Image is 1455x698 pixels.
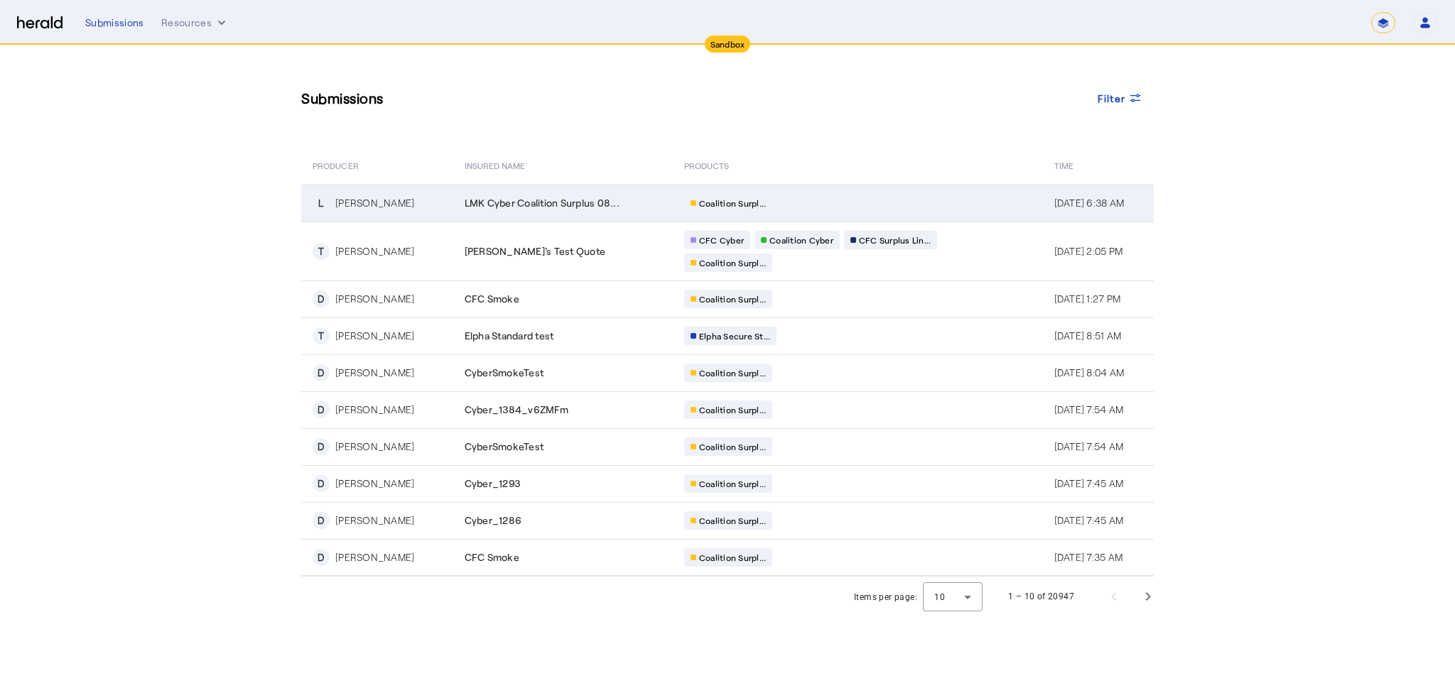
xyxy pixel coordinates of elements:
[465,476,521,491] span: Cyber_1293
[301,88,384,108] h3: Submissions
[313,401,330,418] div: D
[699,404,767,415] span: Coalition Surpl...
[699,478,767,489] span: Coalition Surpl...
[465,158,526,172] span: Insured Name
[335,513,414,528] div: [PERSON_NAME]
[85,16,144,30] div: Submissions
[465,513,522,528] span: Cyber_1286
[313,195,330,212] div: L
[699,330,771,342] span: Elpha Secure St...
[335,550,414,565] div: [PERSON_NAME]
[1054,514,1124,526] span: [DATE] 7:45 AM
[161,16,229,30] button: Resources dropdown menu
[1054,477,1124,489] span: [DATE] 7:45 AM
[699,367,767,378] span: Coalition Surpl...
[313,512,330,529] div: D
[335,366,414,380] div: [PERSON_NAME]
[465,403,568,417] span: Cyber_1384_v6ZMFm
[335,476,414,491] div: [PERSON_NAME]
[699,515,767,526] span: Coalition Surpl...
[301,145,1154,577] table: Table view of all submissions by your platform
[769,234,833,246] span: Coalition Cyber
[699,293,767,305] span: Coalition Surpl...
[1086,85,1154,111] button: Filter
[1054,403,1124,415] span: [DATE] 7:54 AM
[335,244,414,258] div: [PERSON_NAME]
[1008,589,1074,604] div: 1 – 10 of 20947
[684,158,730,172] span: PRODUCTS
[1054,293,1121,305] span: [DATE] 1:27 PM
[335,292,414,306] div: [PERSON_NAME]
[335,329,414,343] div: [PERSON_NAME]
[699,257,767,268] span: Coalition Surpl...
[699,552,767,563] span: Coalition Surpl...
[313,438,330,455] div: D
[1098,91,1126,106] span: Filter
[465,329,554,343] span: Elpha Standard test
[705,36,751,53] div: Sandbox
[313,327,330,344] div: T
[465,292,519,306] span: CFC Smoke
[1054,197,1125,209] span: [DATE] 6:38 AM
[313,243,330,260] div: T
[1054,551,1123,563] span: [DATE] 7:35 AM
[313,475,330,492] div: D
[699,441,767,452] span: Coalition Surpl...
[335,440,414,454] div: [PERSON_NAME]
[465,366,544,380] span: CyberSmokeTest
[465,550,519,565] span: CFC Smoke
[1054,440,1124,452] span: [DATE] 7:54 AM
[1131,579,1165,614] button: Next page
[313,549,330,566] div: D
[17,16,63,30] img: Herald Logo
[854,590,917,604] div: Items per page:
[335,403,414,417] div: [PERSON_NAME]
[1054,366,1125,378] span: [DATE] 8:04 AM
[1054,329,1122,342] span: [DATE] 8:51 AM
[465,440,544,454] span: CyberSmokeTest
[1054,158,1073,172] span: Time
[1054,245,1123,257] span: [DATE] 2:05 PM
[313,364,330,381] div: D
[699,197,767,209] span: Coalition Surpl...
[313,290,330,307] div: D
[699,234,744,246] span: CFC Cyber
[335,196,414,210] div: [PERSON_NAME]
[313,158,359,172] span: PRODUCER
[465,244,606,258] span: [PERSON_NAME]'s Test Quote
[859,234,931,246] span: CFC Surplus Lin...
[465,196,620,210] span: LMK Cyber Coalition Surplus 08...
